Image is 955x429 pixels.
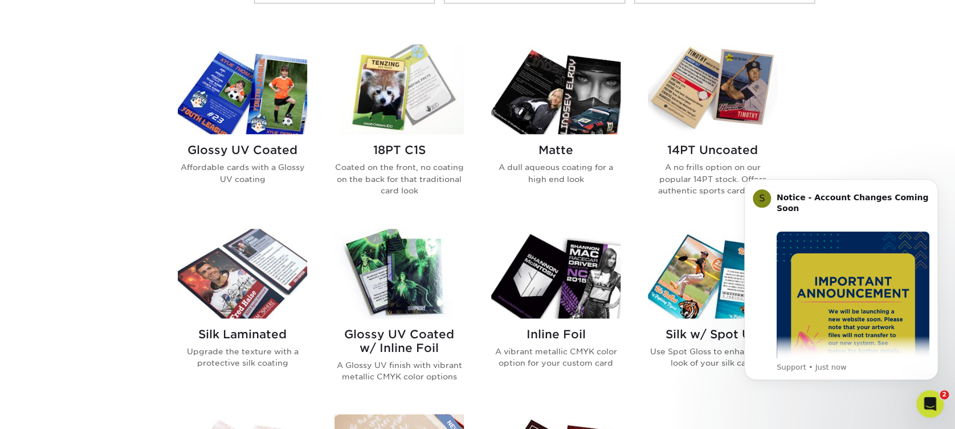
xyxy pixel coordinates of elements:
a: Silk w/ Spot UV Trading Cards Silk w/ Spot UV Use Spot Gloss to enhance the look of your silk card [648,229,777,401]
a: 14PT Uncoated Trading Cards 14PT Uncoated A no frills option on our popular 14PT stock. Offers au... [648,44,777,214]
h2: Silk Laminated [178,327,307,341]
iframe: Intercom live chat [916,390,944,418]
a: Inline Foil Trading Cards Inline Foil A vibrant metallic CMYK color option for your custom card [491,229,621,401]
p: A Glossy UV finish with vibrant metallic CMYK color options [334,359,464,383]
a: 18PT C1S Trading Cards 18PT C1S Coated on the front, no coating on the back for that traditional ... [334,44,464,214]
h2: Glossy UV Coated w/ Inline Foil [334,327,464,355]
p: A vibrant metallic CMYK color option for your custom card [491,346,621,369]
img: 18PT C1S Trading Cards [334,44,464,134]
img: Inline Foil Trading Cards [491,229,621,318]
img: Glossy UV Coated w/ Inline Foil Trading Cards [334,229,464,318]
h2: 18PT C1S [334,143,464,157]
h2: 14PT Uncoated [648,143,777,157]
img: 14PT Uncoated Trading Cards [648,44,777,134]
p: Affordable cards with a Glossy UV coating [178,161,307,185]
span: 2 [940,390,949,399]
h2: Matte [491,143,621,157]
p: A dull aqueous coating for a high end look [491,161,621,185]
a: Glossy UV Coated w/ Inline Foil Trading Cards Glossy UV Coated w/ Inline Foil A Glossy UV finish ... [334,229,464,401]
h2: Silk w/ Spot UV [648,327,777,341]
h2: Inline Foil [491,327,621,341]
img: Silk w/ Spot UV Trading Cards [648,229,777,318]
h2: Glossy UV Coated [178,143,307,157]
img: Glossy UV Coated Trading Cards [178,44,307,134]
a: Silk Laminated Trading Cards Silk Laminated Upgrade the texture with a protective silk coating [178,229,307,401]
p: Upgrade the texture with a protective silk coating [178,346,307,369]
a: Glossy UV Coated Trading Cards Glossy UV Coated Affordable cards with a Glossy UV coating [178,44,307,214]
img: Matte Trading Cards [491,44,621,134]
a: Matte Trading Cards Matte A dull aqueous coating for a high end look [491,44,621,214]
p: Coated on the front, no coating on the back for that traditional card look [334,161,464,196]
iframe: Intercom notifications message [727,162,955,398]
p: A no frills option on our popular 14PT stock. Offers authentic sports card look. [648,161,777,196]
img: Silk Laminated Trading Cards [178,229,307,318]
p: Use Spot Gloss to enhance the look of your silk card [648,346,777,369]
iframe: Google Customer Reviews [3,394,97,425]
